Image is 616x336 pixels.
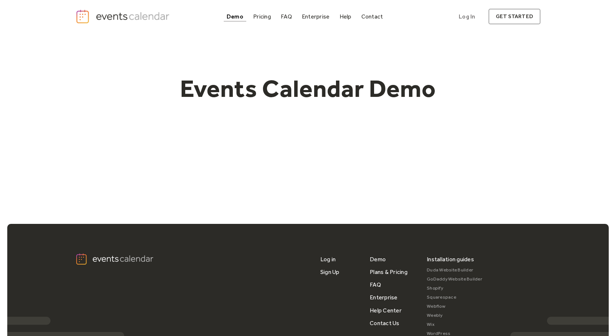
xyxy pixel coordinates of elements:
[361,15,383,19] div: Contact
[253,15,271,19] div: Pricing
[227,15,243,19] div: Demo
[370,278,381,291] a: FAQ
[76,9,171,24] a: home
[320,266,340,278] a: Sign Up
[250,12,274,21] a: Pricing
[427,302,482,311] a: Webflow
[169,74,447,103] h1: Events Calendar Demo
[427,284,482,293] a: Shopify
[370,317,399,329] a: Contact Us
[358,12,386,21] a: Contact
[224,12,246,21] a: Demo
[370,266,408,278] a: Plans & Pricing
[427,311,482,320] a: Weebly
[320,253,336,266] a: Log in
[370,304,402,317] a: Help Center
[281,15,292,19] div: FAQ
[370,291,397,304] a: Enterprise
[278,12,295,21] a: FAQ
[427,275,482,284] a: GoDaddy Website Builder
[427,320,482,329] a: Wix
[337,12,354,21] a: Help
[299,12,332,21] a: Enterprise
[370,253,386,266] a: Demo
[451,9,482,24] a: Log In
[427,253,474,266] div: Installation guides
[489,9,540,24] a: get started
[427,266,482,275] a: Duda Website Builder
[427,293,482,302] a: Squarespace
[340,15,352,19] div: Help
[302,15,329,19] div: Enterprise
